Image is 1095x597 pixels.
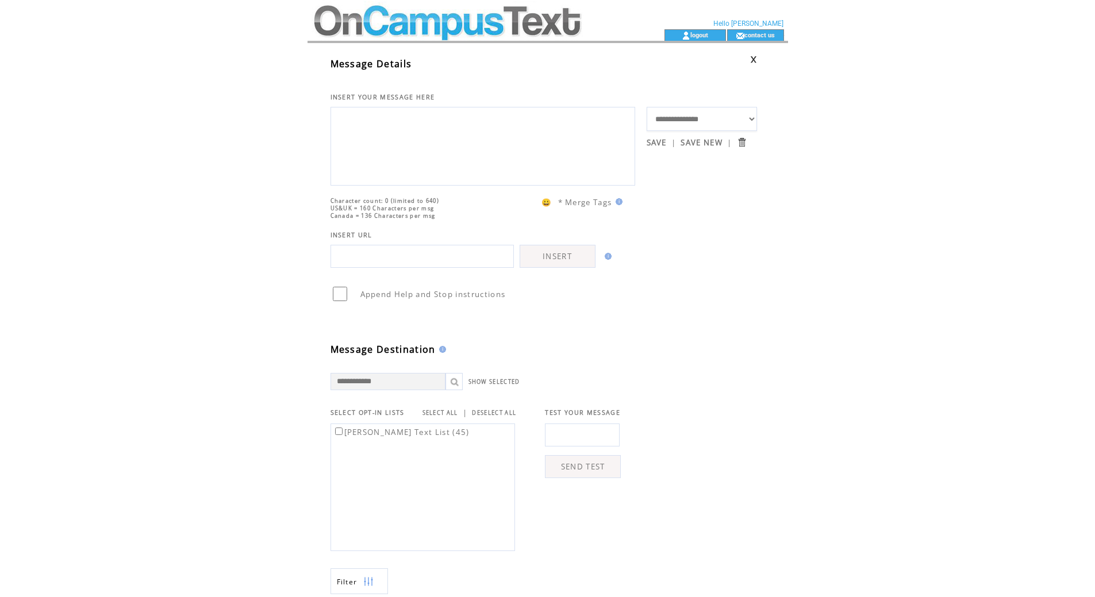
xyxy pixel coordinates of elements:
span: | [727,137,732,148]
span: US&UK = 160 Characters per msg [331,205,435,212]
span: Append Help and Stop instructions [360,289,506,299]
img: account_icon.gif [682,31,690,40]
a: logout [690,31,708,38]
span: 😀 [541,197,552,207]
a: SELECT ALL [422,409,458,417]
label: [PERSON_NAME] Text List (45) [333,427,470,437]
a: SHOW SELECTED [468,378,520,386]
span: Character count: 0 (limited to 640) [331,197,440,205]
span: INSERT URL [331,231,372,239]
a: contact us [744,31,775,38]
span: SELECT OPT-IN LISTS [331,409,405,417]
span: TEST YOUR MESSAGE [545,409,620,417]
a: SAVE NEW [681,137,723,148]
img: filters.png [363,569,374,595]
span: | [463,407,467,418]
img: help.gif [436,346,446,353]
span: INSERT YOUR MESSAGE HERE [331,93,435,101]
a: Filter [331,568,388,594]
a: DESELECT ALL [472,409,516,417]
img: contact_us_icon.gif [736,31,744,40]
span: Message Destination [331,343,436,356]
input: [PERSON_NAME] Text List (45) [335,427,343,435]
span: Show filters [337,577,358,587]
img: help.gif [612,198,623,205]
a: SAVE [647,137,667,148]
span: * Merge Tags [558,197,612,207]
input: Submit [736,137,747,148]
span: Canada = 136 Characters per msg [331,212,436,219]
a: INSERT [520,245,595,268]
span: | [671,137,676,148]
span: Message Details [331,57,412,70]
img: help.gif [601,253,612,260]
a: SEND TEST [545,455,621,478]
span: Hello [PERSON_NAME] [713,20,783,28]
